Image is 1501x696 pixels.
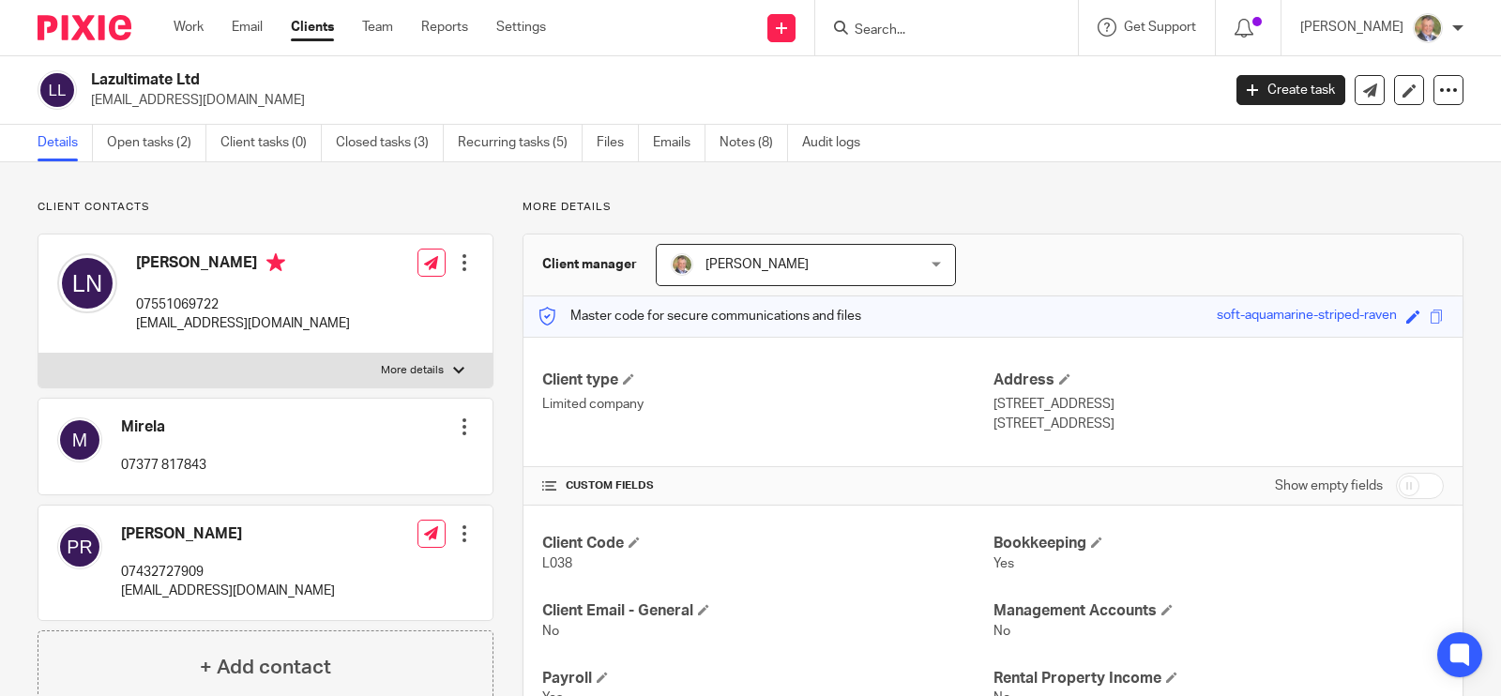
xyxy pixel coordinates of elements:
p: [PERSON_NAME] [1300,18,1403,37]
a: Open tasks (2) [107,125,206,161]
a: Audit logs [802,125,874,161]
span: L038 [542,557,572,570]
a: Closed tasks (3) [336,125,444,161]
i: Primary [266,253,285,272]
span: No [542,625,559,638]
label: Show empty fields [1275,477,1383,495]
p: 07377 817843 [121,456,206,475]
h4: [PERSON_NAME] [121,524,335,544]
p: Master code for secure communications and files [538,307,861,325]
img: High%20Res%20Andrew%20Price%20Accountants_Poppy%20Jakes%20photography-1109.jpg [1413,13,1443,43]
img: Pixie [38,15,131,40]
img: svg%3E [38,70,77,110]
h4: Address [993,371,1444,390]
a: Reports [421,18,468,37]
img: svg%3E [57,417,102,462]
h3: Client manager [542,255,637,274]
img: svg%3E [57,524,102,569]
span: Yes [993,557,1014,570]
p: 07432727909 [121,563,335,582]
p: More details [381,363,444,378]
h4: Payroll [542,669,993,688]
a: Emails [653,125,705,161]
h2: Lazultimate Ltd [91,70,985,90]
p: [EMAIL_ADDRESS][DOMAIN_NAME] [136,314,350,333]
p: [EMAIL_ADDRESS][DOMAIN_NAME] [121,582,335,600]
a: Create task [1236,75,1345,105]
a: Files [597,125,639,161]
h4: Management Accounts [993,601,1444,621]
a: Recurring tasks (5) [458,125,583,161]
p: [STREET_ADDRESS] [993,415,1444,433]
h4: Client type [542,371,993,390]
a: Notes (8) [720,125,788,161]
span: No [993,625,1010,638]
p: Limited company [542,395,993,414]
a: Clients [291,18,334,37]
p: Client contacts [38,200,493,215]
h4: Client Email - General [542,601,993,621]
a: Client tasks (0) [220,125,322,161]
a: Email [232,18,263,37]
h4: Client Code [542,534,993,553]
a: Work [174,18,204,37]
h4: [PERSON_NAME] [136,253,350,277]
a: Settings [496,18,546,37]
a: Details [38,125,93,161]
h4: Rental Property Income [993,669,1444,688]
span: [PERSON_NAME] [705,258,809,271]
h4: CUSTOM FIELDS [542,478,993,493]
div: soft-aquamarine-striped-raven [1217,306,1397,327]
img: svg%3E [57,253,117,313]
p: [STREET_ADDRESS] [993,395,1444,414]
p: More details [523,200,1463,215]
p: [EMAIL_ADDRESS][DOMAIN_NAME] [91,91,1208,110]
h4: Mirela [121,417,206,437]
a: Team [362,18,393,37]
h4: Bookkeeping [993,534,1444,553]
p: 07551069722 [136,295,350,314]
input: Search [853,23,1022,39]
img: High%20Res%20Andrew%20Price%20Accountants_Poppy%20Jakes%20photography-1109.jpg [671,253,693,276]
span: Get Support [1124,21,1196,34]
h4: + Add contact [200,653,331,682]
